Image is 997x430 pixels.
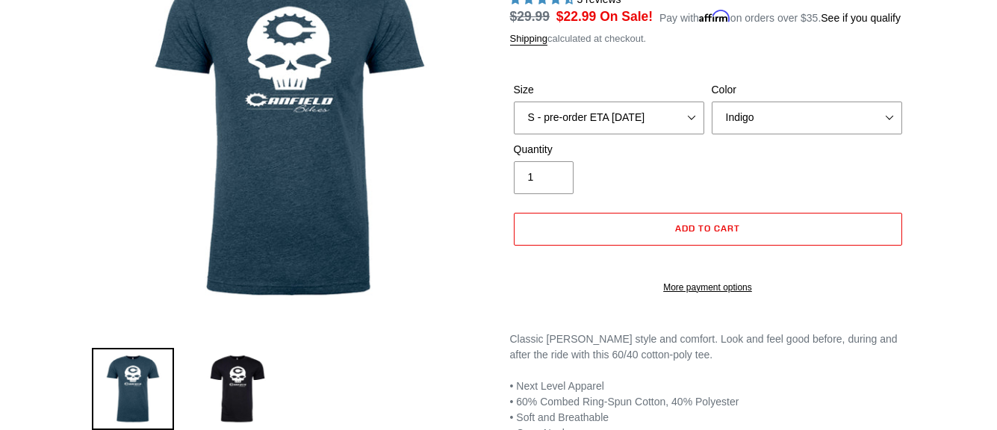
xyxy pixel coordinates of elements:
[712,82,902,98] label: Color
[675,222,740,234] span: Add to cart
[510,31,906,46] div: calculated at checkout.
[514,213,902,246] button: Add to cart
[659,7,901,26] p: Pay with on orders over $35.
[514,281,902,294] a: More payment options
[514,142,704,158] label: Quantity
[699,10,730,22] span: Affirm
[92,348,174,430] img: Load image into Gallery viewer, Canfield Bikes Skully T-Shirt
[510,331,906,363] div: Classic [PERSON_NAME] style and comfort. Look and feel good before, during and after the ride wit...
[514,82,704,98] label: Size
[556,9,597,24] span: $22.99
[196,348,279,430] img: Load image into Gallery viewer, Canfield Bikes Skully T-Shirt
[510,9,550,24] s: $29.99
[821,12,901,24] a: See if you qualify - Learn more about Affirm Financing (opens in modal)
[510,33,548,46] a: Shipping
[600,7,653,26] span: On Sale!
